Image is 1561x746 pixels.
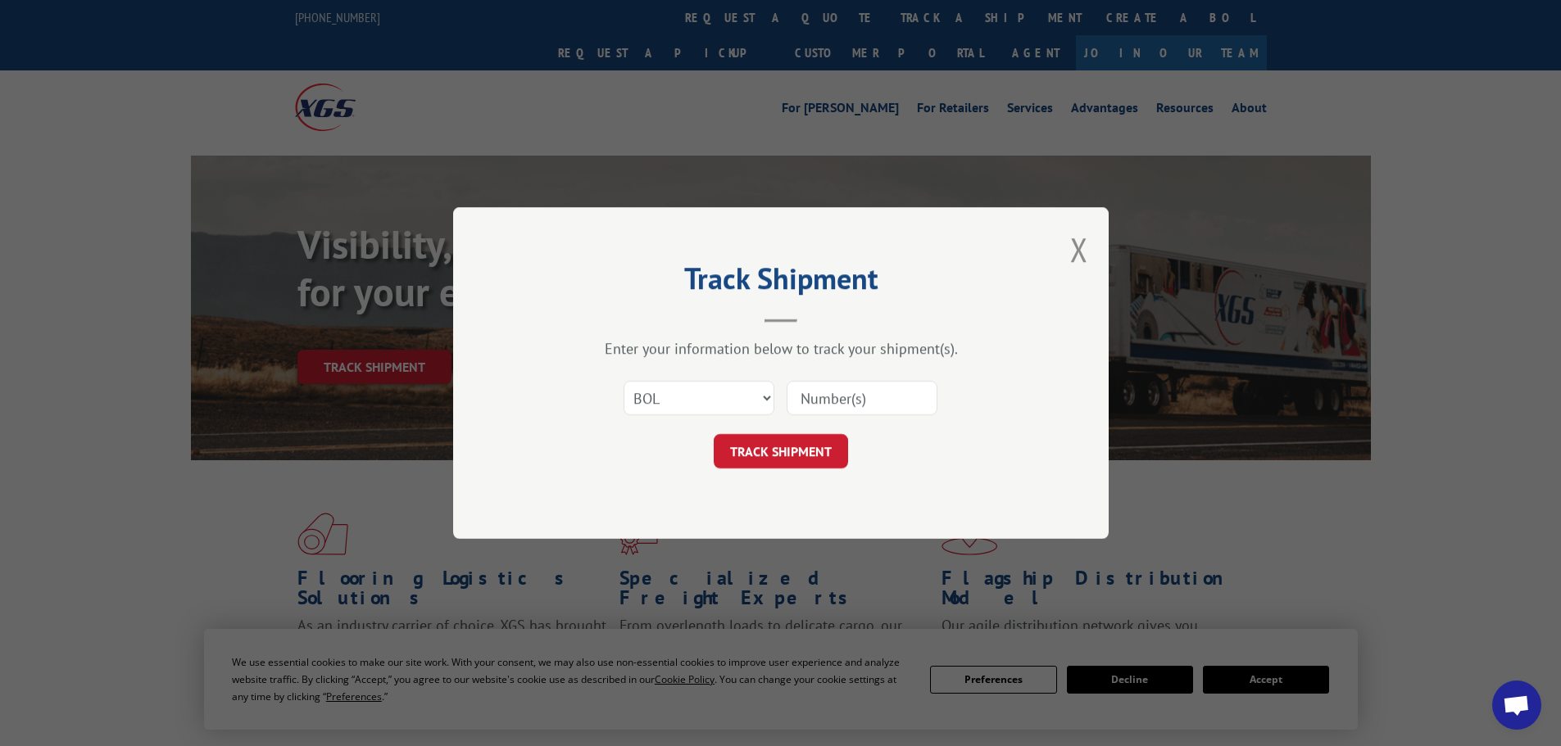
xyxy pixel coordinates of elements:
div: Open chat [1492,680,1541,730]
button: TRACK SHIPMENT [714,434,848,468]
input: Number(s) [787,381,937,415]
button: Close modal [1070,228,1088,271]
h2: Track Shipment [535,267,1027,298]
div: Enter your information below to track your shipment(s). [535,339,1027,358]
